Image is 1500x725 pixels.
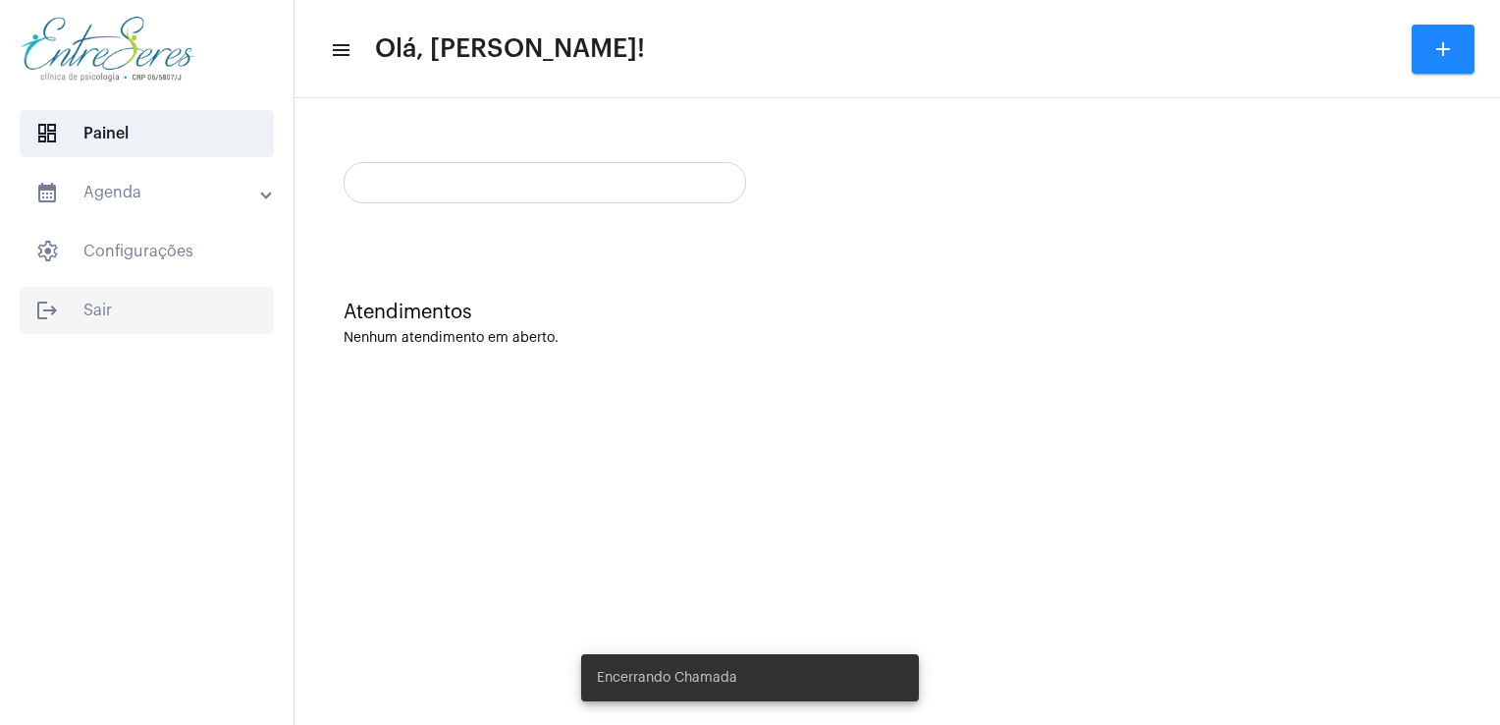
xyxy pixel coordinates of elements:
div: Nenhum atendimento em aberto. [344,331,1451,346]
mat-panel-title: Agenda [35,181,262,204]
span: Olá, [PERSON_NAME]! [375,33,645,65]
img: aa27006a-a7e4-c883-abf8-315c10fe6841.png [16,10,199,88]
mat-icon: sidenav icon [35,181,59,204]
span: Configurações [20,228,274,275]
span: Painel [20,110,274,157]
mat-icon: sidenav icon [330,38,349,62]
mat-expansion-panel-header: sidenav iconAgenda [12,169,294,216]
span: sidenav icon [35,240,59,263]
mat-icon: add [1431,37,1455,61]
div: Atendimentos [344,302,1451,323]
span: sidenav icon [35,122,59,145]
mat-icon: sidenav icon [35,299,59,322]
span: Sair [20,287,274,334]
span: Encerrando Chamada [597,668,737,688]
